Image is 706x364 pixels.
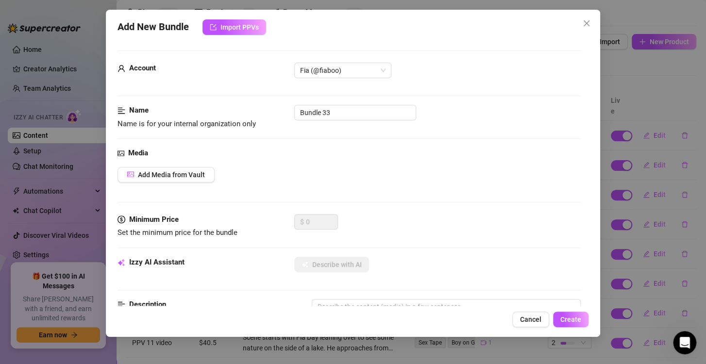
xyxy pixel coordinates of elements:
span: picture [127,171,134,178]
button: Describe with AI [294,257,369,272]
button: Close [579,16,594,31]
span: Create [560,315,581,323]
span: Name is for your internal organization only [118,119,256,128]
span: Add Media from Vault [138,171,205,179]
strong: Account [129,64,156,72]
strong: Media [128,149,148,157]
button: Create [553,312,588,327]
span: align-left [118,105,125,116]
span: import [210,24,217,31]
iframe: Intercom live chat [673,331,696,354]
span: picture [118,148,124,159]
span: align-left [118,299,125,311]
strong: Izzy AI Assistant [129,258,185,266]
button: go back [6,4,25,22]
button: Import PPVs [202,19,266,35]
button: Cancel [512,312,549,327]
span: Import PPVs [220,23,259,31]
span: Add New Bundle [118,19,189,35]
strong: Minimum Price [129,215,179,224]
span: user [118,63,125,74]
span: Close [579,19,594,27]
strong: Name [129,106,149,115]
span: close [583,19,590,27]
button: Collapse window [292,4,310,22]
span: Fia (@fiaboo) [300,63,386,78]
button: Add Media from Vault [118,167,215,182]
strong: Description [129,300,166,309]
input: Enter a name [294,105,416,120]
span: dollar [118,214,125,226]
div: Close [310,4,328,21]
span: Set the minimum price for the bundle [118,228,237,237]
span: Cancel [520,315,541,323]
